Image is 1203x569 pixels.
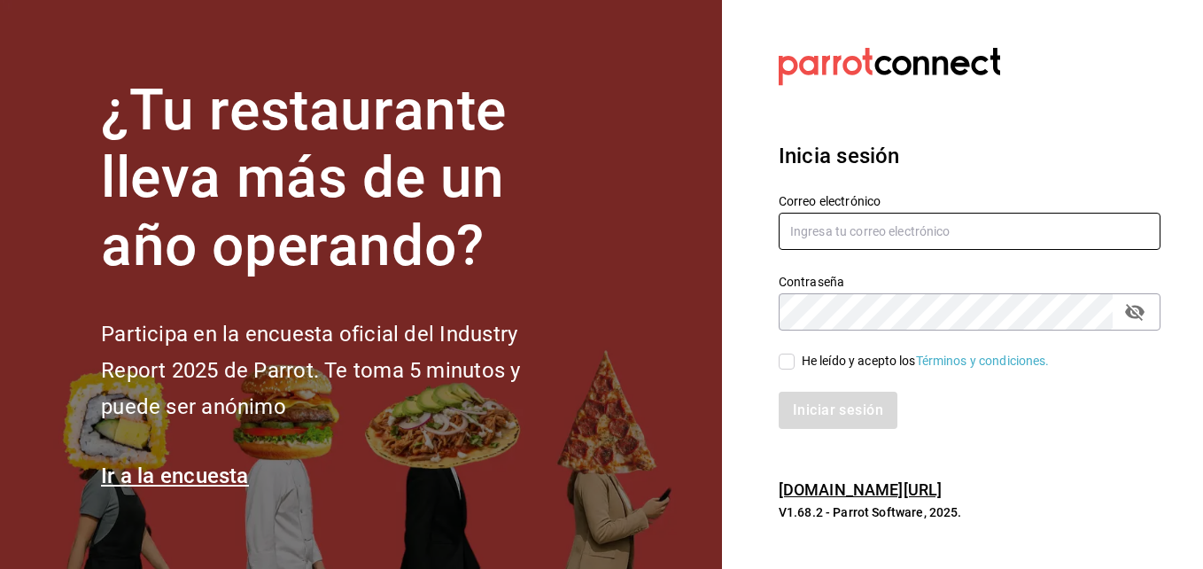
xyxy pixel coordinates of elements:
[1120,297,1150,327] button: passwordField
[779,275,1160,287] label: Contraseña
[101,77,579,281] h1: ¿Tu restaurante lleva más de un año operando?
[916,354,1050,368] a: Términos y condiciones.
[101,464,249,488] a: Ir a la encuesta
[779,213,1160,250] input: Ingresa tu correo electrónico
[101,316,579,425] h2: Participa en la encuesta oficial del Industry Report 2025 de Parrot. Te toma 5 minutos y puede se...
[779,480,942,499] a: [DOMAIN_NAME][URL]
[779,194,1160,207] label: Correo electrónico
[779,503,1160,521] p: V1.68.2 - Parrot Software, 2025.
[779,140,1160,172] h3: Inicia sesión
[802,352,1050,370] div: He leído y acepto los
